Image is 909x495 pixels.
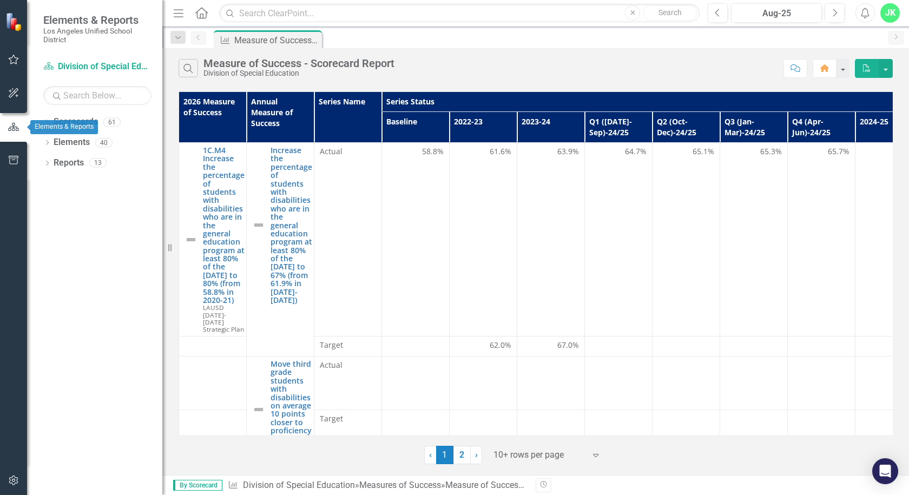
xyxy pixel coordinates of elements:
[720,143,788,336] td: Double-Click to Edit
[450,410,517,463] td: Double-Click to Edit
[203,146,245,304] a: 1C.M4 Increase the percentage of students with disabilities who are in the general education prog...
[557,146,579,157] span: 63.9%
[517,357,585,410] td: Double-Click to Edit
[271,146,312,304] a: Increase the percentage of students with disabilities who are in the general education program at...
[252,219,265,232] img: Not Defined
[653,410,720,463] td: Double-Click to Edit
[760,146,782,157] span: 65.3%
[54,116,98,128] a: Scorecards
[517,410,585,463] td: Double-Click to Edit
[450,143,517,336] td: Double-Click to Edit
[203,303,244,333] span: LAUSD [DATE]-[DATE] Strategic Plan
[653,143,720,336] td: Double-Click to Edit
[450,336,517,357] td: Double-Click to Edit
[445,480,595,490] div: Measure of Success - Scorecard Report
[271,360,312,460] a: Move third grade students with disabilities on average 10 points closer to proficiency in English...
[490,146,511,157] span: 61.6%
[625,146,647,157] span: 64.7%
[422,146,444,157] span: 58.8%
[788,357,855,410] td: Double-Click to Edit
[453,446,471,464] a: 2
[185,233,197,246] img: Not Defined
[720,336,788,357] td: Double-Click to Edit
[89,159,107,168] div: 13
[247,143,314,357] td: Double-Click to Edit Right Click for Context Menu
[450,357,517,410] td: Double-Click to Edit
[517,336,585,357] td: Double-Click to Edit
[320,146,376,157] span: Actual
[382,143,450,336] td: Double-Click to Edit
[731,3,822,23] button: Aug-25
[735,7,818,20] div: Aug-25
[234,34,319,47] div: Measure of Success - Scorecard Report
[828,146,849,157] span: 65.7%
[436,446,453,464] span: 1
[880,3,900,23] button: JK
[252,403,265,416] img: Not Defined
[653,357,720,410] td: Double-Click to Edit
[243,480,355,490] a: Division of Special Education
[54,136,90,149] a: Elements
[557,340,579,351] span: 67.0%
[693,146,714,157] span: 65.1%
[103,117,121,127] div: 61
[585,143,653,336] td: Double-Click to Edit
[228,479,528,492] div: » »
[314,410,382,463] td: Double-Click to Edit
[30,120,98,134] div: Elements & Reports
[5,12,24,31] img: ClearPoint Strategy
[320,413,376,424] span: Target
[320,360,376,371] span: Actual
[314,336,382,357] td: Double-Click to Edit
[872,458,898,484] div: Open Intercom Messenger
[788,336,855,357] td: Double-Click to Edit
[54,157,84,169] a: Reports
[43,86,151,105] input: Search Below...
[314,357,382,410] td: Double-Click to Edit
[475,450,478,460] span: ›
[43,27,151,44] small: Los Angeles Unified School District
[429,450,432,460] span: ‹
[173,480,222,491] span: By Scorecard
[359,480,441,490] a: Measures of Success
[585,410,653,463] td: Double-Click to Edit
[382,336,450,357] td: Double-Click to Edit
[320,340,376,351] span: Target
[247,357,314,464] td: Double-Click to Edit Right Click for Context Menu
[382,410,450,463] td: Double-Click to Edit
[314,143,382,336] td: Double-Click to Edit
[643,5,697,21] button: Search
[43,61,151,73] a: Division of Special Education
[382,357,450,410] td: Double-Click to Edit
[720,410,788,463] td: Double-Click to Edit
[517,143,585,336] td: Double-Click to Edit
[490,340,511,351] span: 62.0%
[720,357,788,410] td: Double-Click to Edit
[653,336,720,357] td: Double-Click to Edit
[788,410,855,463] td: Double-Click to Edit
[585,336,653,357] td: Double-Click to Edit
[658,8,682,17] span: Search
[788,143,855,336] td: Double-Click to Edit
[43,14,151,27] span: Elements & Reports
[203,57,394,69] div: Measure of Success - Scorecard Report
[95,138,113,147] div: 40
[203,69,394,77] div: Division of Special Education
[219,4,700,23] input: Search ClearPoint...
[585,357,653,410] td: Double-Click to Edit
